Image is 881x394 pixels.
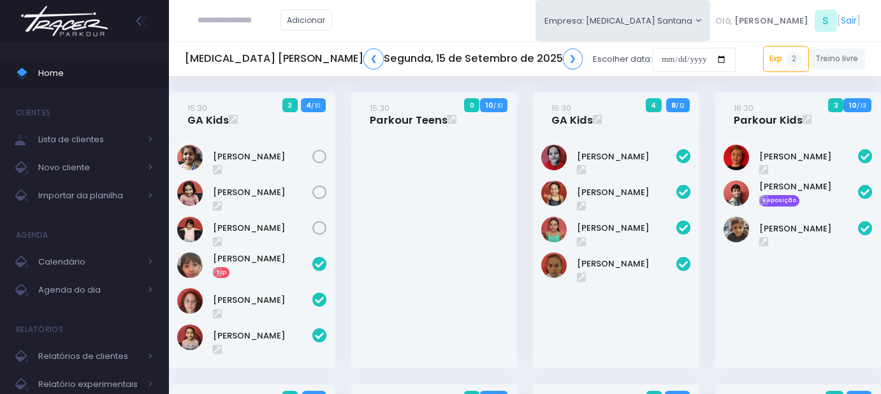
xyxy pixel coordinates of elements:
img: Manuella Brandão oliveira [177,288,203,314]
strong: 4 [306,100,311,110]
span: 3 [282,98,298,112]
img: Manuela Lizieri [177,252,203,278]
a: [PERSON_NAME] [577,150,676,163]
span: Home [38,65,153,82]
span: 4 [646,98,662,112]
span: Importar da planilha [38,187,140,204]
a: 15:30Parkour Teens [370,101,448,127]
a: Treino livre [809,48,866,69]
small: / 13 [857,102,866,110]
strong: 10 [849,100,857,110]
h4: Agenda [16,223,48,248]
a: [PERSON_NAME] [213,330,312,342]
a: ❮ [363,48,384,69]
h4: Relatórios [16,317,63,342]
small: 15:30 [187,102,207,114]
img: Rafaela tiosso zago [541,252,567,278]
div: Escolher data: [185,45,736,74]
span: Relatórios de clientes [38,348,140,365]
a: Adicionar [280,10,333,31]
a: [PERSON_NAME] [759,223,858,235]
img: Pedro Henrique Negrão Tateishi [724,217,749,242]
a: Exp2 [763,46,809,71]
a: [PERSON_NAME] [577,186,676,199]
small: / 12 [676,102,684,110]
small: 15:30 [370,102,390,114]
a: ❯ [563,48,583,69]
h5: [MEDICAL_DATA] [PERSON_NAME] Segunda, 15 de Setembro de 2025 [185,48,583,69]
img: Isabella Yamaguchi [541,180,567,206]
span: Reposição [759,195,800,207]
small: / 10 [493,102,502,110]
a: [PERSON_NAME] [577,258,676,270]
a: [PERSON_NAME] [213,252,312,265]
img: Chiara Marques Fantin [177,145,203,170]
span: Agenda do dia [38,282,140,298]
img: Manuella Velloso Beio [177,217,203,242]
div: [ ] [710,6,865,35]
a: [PERSON_NAME] [577,222,676,235]
img: Liz Stetz Tavernaro Torres [177,180,203,206]
a: [PERSON_NAME] [213,294,312,307]
strong: 8 [671,100,676,110]
a: [PERSON_NAME] [213,222,312,235]
a: [PERSON_NAME] [759,180,858,193]
a: 15:30GA Kids [187,101,229,127]
span: 0 [464,98,479,112]
img: Niara Belisário Cruz [177,325,203,350]
span: 2 [787,52,802,67]
img: Gabriela Jordão Izumida [541,145,567,170]
span: 3 [828,98,843,112]
a: [PERSON_NAME] [213,186,312,199]
img: Artur Vernaglia Bagatin [724,145,749,170]
h4: Clientes [16,100,50,126]
span: S [815,10,837,32]
img: Larissa Yamaguchi [541,217,567,242]
a: [PERSON_NAME] [759,150,858,163]
strong: 10 [486,100,493,110]
span: Lista de clientes [38,131,140,148]
a: 16:30GA Kids [551,101,593,127]
small: 16:30 [734,102,754,114]
span: Olá, [715,15,732,27]
a: [PERSON_NAME] [213,150,312,163]
span: Novo cliente [38,159,140,176]
small: 16:30 [551,102,571,114]
span: [PERSON_NAME] [734,15,808,27]
span: Calendário [38,254,140,270]
small: / 10 [311,102,320,110]
a: 16:30Parkour Kids [734,101,803,127]
img: Jorge Lima [724,180,749,206]
span: Relatório experimentais [38,376,140,393]
a: Sair [841,14,857,27]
